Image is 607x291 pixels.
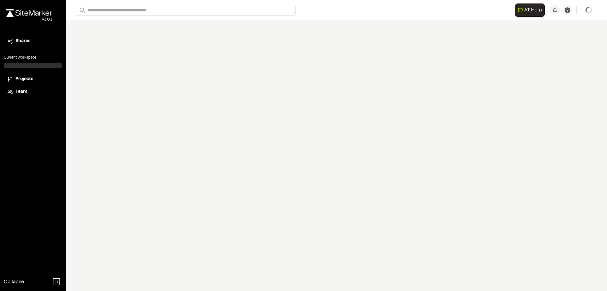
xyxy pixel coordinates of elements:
[515,3,547,17] div: Open AI Assistant
[6,9,52,17] img: rebrand.png
[15,76,33,83] span: Projects
[524,6,542,14] span: AI Help
[76,5,87,16] button: Search
[515,3,545,17] button: Open AI Assistant
[4,278,24,286] span: Collapse
[8,38,58,45] a: Shares
[8,88,58,95] a: Team
[8,76,58,83] a: Projects
[4,55,62,60] p: Current Workspace
[15,38,30,45] span: Shares
[6,17,52,22] div: Oh geez...please don't...
[15,88,27,95] span: Team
